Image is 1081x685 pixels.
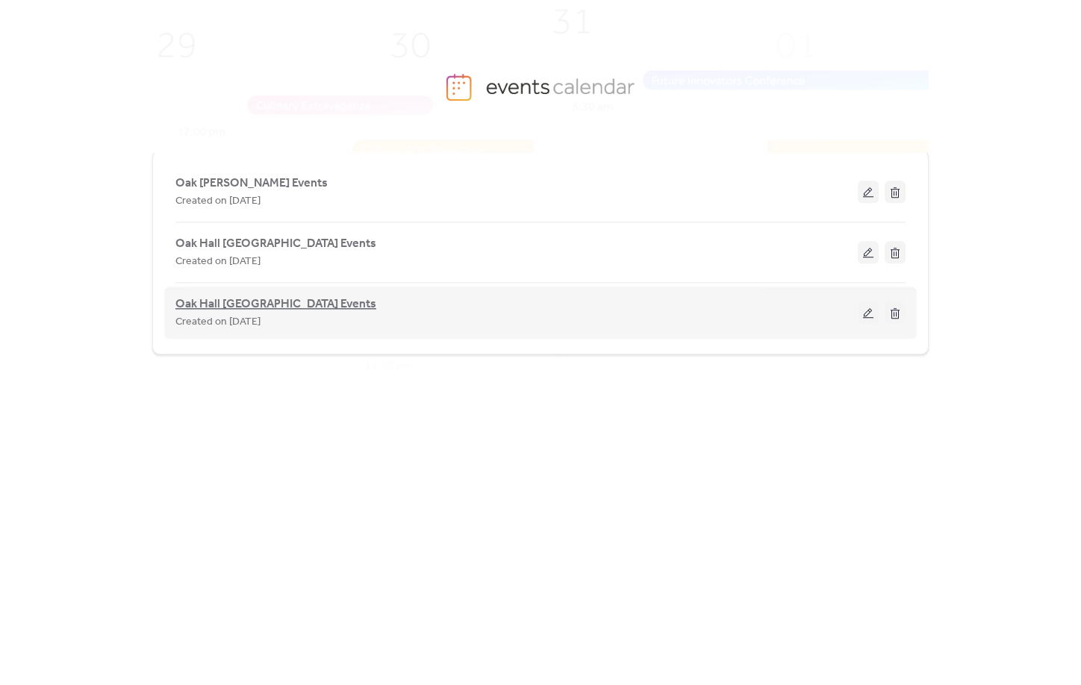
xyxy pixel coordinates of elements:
[175,313,261,331] span: Created on [DATE]
[175,193,261,210] span: Created on [DATE]
[175,179,328,187] a: Oak [PERSON_NAME] Events
[175,300,376,309] a: Oak Hall [GEOGRAPHIC_DATA] Events
[175,175,328,193] span: Oak [PERSON_NAME] Events
[175,240,376,248] a: Oak Hall [GEOGRAPHIC_DATA] Events
[175,235,376,253] span: Oak Hall [GEOGRAPHIC_DATA] Events
[175,295,376,313] span: Oak Hall [GEOGRAPHIC_DATA] Events
[175,253,261,271] span: Created on [DATE]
